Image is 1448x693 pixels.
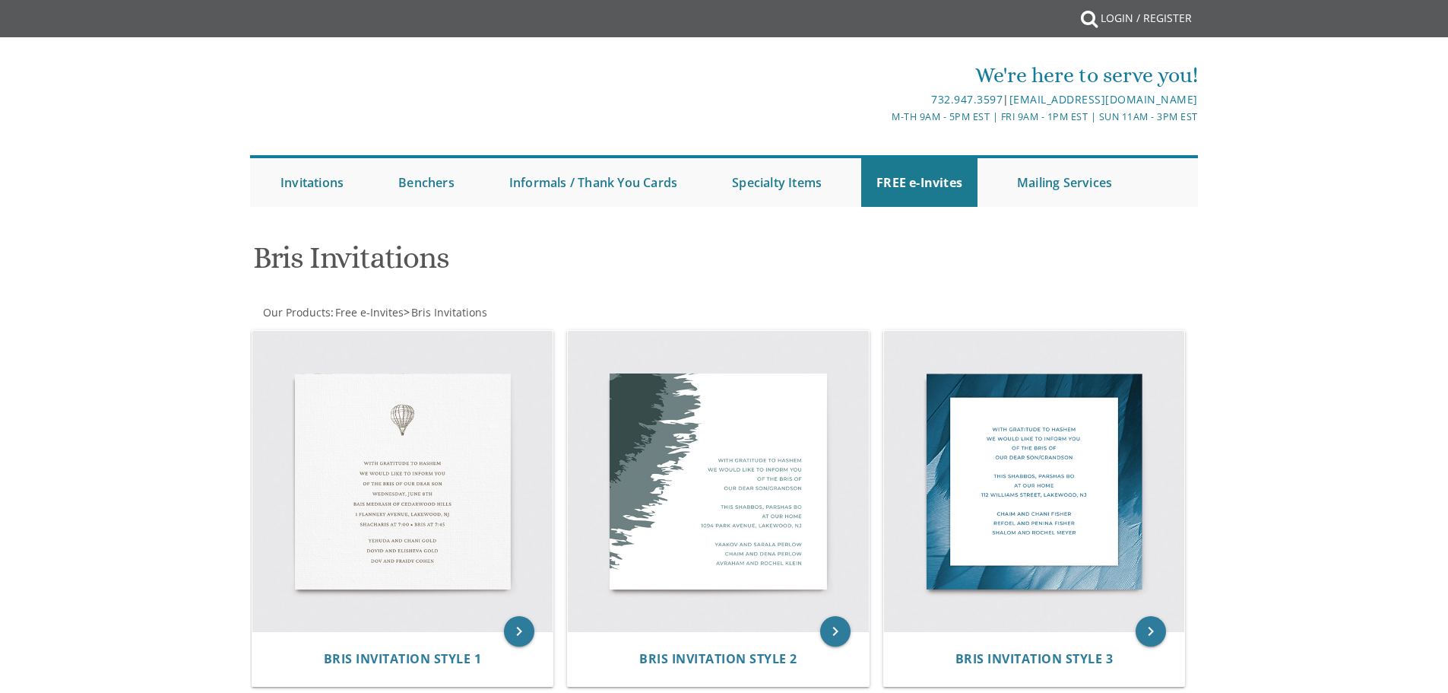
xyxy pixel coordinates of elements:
span: Free e-Invites [335,305,404,319]
span: > [404,305,487,319]
h1: Bris Invitations [253,241,873,286]
a: FREE e-Invites [861,158,977,207]
img: Bris Invitation Style 1 [252,331,553,632]
img: Bris Invitation Style 2 [568,331,869,632]
a: Bris Invitation Style 1 [324,652,482,666]
a: Bris Invitation Style 2 [639,652,797,666]
div: : [250,305,724,320]
a: Bris Invitations [410,305,487,319]
a: keyboard_arrow_right [1136,616,1166,647]
div: | [567,91,1198,109]
a: keyboard_arrow_right [820,616,851,647]
a: Free e-Invites [334,305,404,319]
span: Bris Invitation Style 1 [324,650,482,667]
a: Our Products [261,305,331,319]
a: Specialty Items [717,158,837,207]
span: Bris Invitation Style 2 [639,650,797,667]
a: Bris Invitation Style 3 [955,652,1114,666]
a: Invitations [265,158,359,207]
a: Informals / Thank You Cards [494,158,692,207]
img: Bris Invitation Style 3 [884,331,1185,632]
a: Mailing Services [1002,158,1127,207]
span: Bris Invitation Style 3 [955,650,1114,667]
span: Bris Invitations [411,305,487,319]
div: M-Th 9am - 5pm EST | Fri 9am - 1pm EST | Sun 11am - 3pm EST [567,109,1198,125]
a: 732.947.3597 [931,92,1003,106]
div: We're here to serve you! [567,60,1198,91]
a: Benchers [383,158,470,207]
a: keyboard_arrow_right [504,616,534,647]
a: [EMAIL_ADDRESS][DOMAIN_NAME] [1009,92,1198,106]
